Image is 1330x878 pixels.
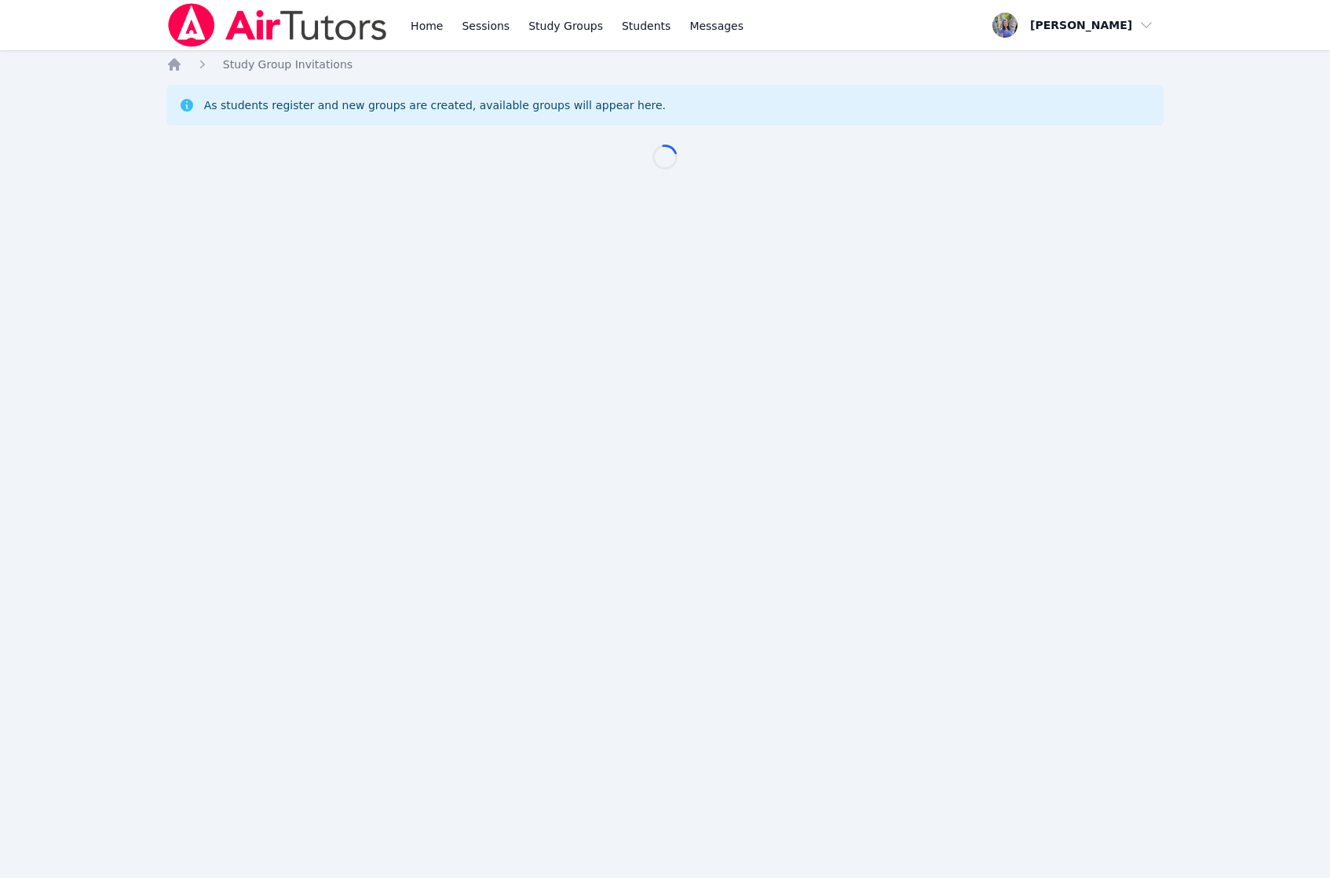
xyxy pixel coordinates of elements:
[166,3,389,47] img: Air Tutors
[223,58,353,71] span: Study Group Invitations
[166,57,1164,72] nav: Breadcrumb
[223,57,353,72] a: Study Group Invitations
[204,97,666,113] div: As students register and new groups are created, available groups will appear here.
[689,18,744,34] span: Messages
